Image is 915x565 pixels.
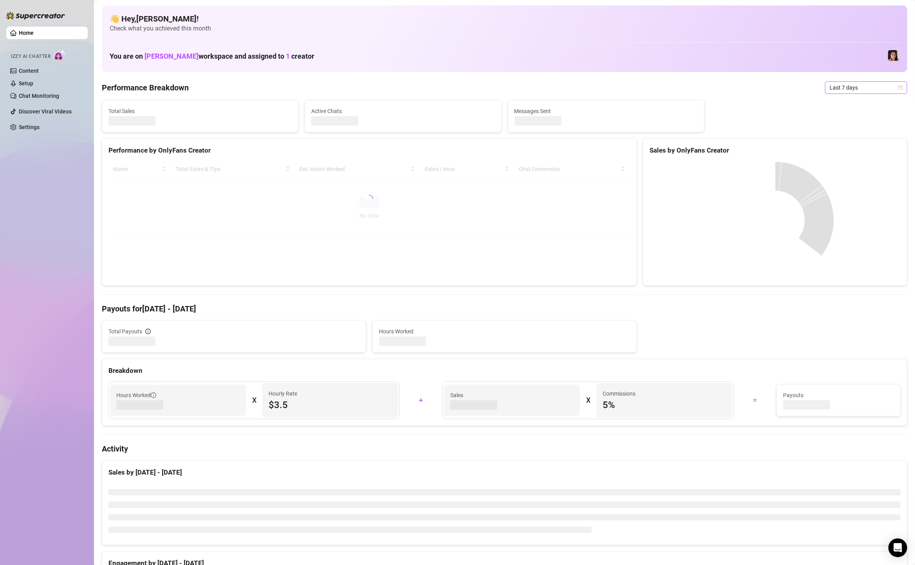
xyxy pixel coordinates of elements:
[108,467,901,478] div: Sales by [DATE] - [DATE]
[269,399,392,411] span: $3.5
[19,108,72,115] a: Discover Viral Videos
[783,391,894,399] span: Payouts
[269,389,297,398] article: Hourly Rate
[830,82,902,94] span: Last 7 days
[252,394,256,407] div: X
[364,194,374,203] span: loading
[6,12,65,20] img: logo-BBDzfeDw.svg
[311,107,494,115] span: Active Chats
[738,394,772,407] div: =
[450,391,574,399] span: Sales
[110,24,899,33] span: Check what you achieved this month
[379,327,630,336] span: Hours Worked
[108,365,901,376] div: Breakdown
[108,327,142,336] span: Total Payouts
[144,52,199,60] span: [PERSON_NAME]
[11,53,51,60] span: Izzy AI Chatter
[586,394,590,407] div: X
[19,30,34,36] a: Home
[888,50,899,61] img: Luna
[110,52,314,61] h1: You are on workspace and assigned to creator
[650,145,901,156] div: Sales by OnlyFans Creator
[102,303,907,314] h4: Payouts for [DATE] - [DATE]
[514,107,698,115] span: Messages Sent
[19,93,59,99] a: Chat Monitoring
[116,391,156,399] span: Hours Worked
[898,85,903,90] span: calendar
[286,52,290,60] span: 1
[54,50,66,61] img: AI Chatter
[108,145,630,156] div: Performance by OnlyFans Creator
[102,82,189,93] h4: Performance Breakdown
[19,124,40,130] a: Settings
[404,394,438,407] div: +
[19,68,39,74] a: Content
[603,399,726,411] span: 5 %
[145,329,151,334] span: info-circle
[603,389,635,398] article: Commissions
[102,443,907,454] h4: Activity
[19,80,33,86] a: Setup
[110,13,899,24] h4: 👋 Hey, [PERSON_NAME] !
[151,392,156,398] span: info-circle
[108,107,292,115] span: Total Sales
[888,538,907,557] div: Open Intercom Messenger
